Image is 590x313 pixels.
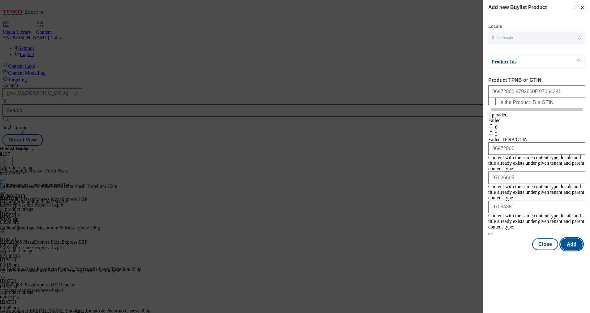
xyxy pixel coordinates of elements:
div: Failed TPNB/GTIN [488,137,585,142]
button: Select locale [488,32,585,44]
div: 0 [488,123,585,130]
div: Content with the same contentType, locale and title already exists under given tenant and parent ... [488,213,585,230]
p: Product Ids [492,59,557,65]
input: Enter 1 or 20 space separated Product TPNB or GTIN [488,85,585,98]
span: Select locale [492,36,513,40]
span: Is the Product ID a GTIN [499,100,554,105]
div: 3 [488,130,585,137]
h4: Add new Buylist Product [488,4,547,11]
button: Close [532,238,558,250]
div: Uploaded [488,112,585,118]
button: Add [561,238,583,250]
div: Content with the same contentType, locale and title already exists under given tenant and parent ... [488,155,585,172]
div: Failed [488,118,585,123]
div: Content with the same contentType, locale and title already exists under given tenant and parent ... [488,184,585,201]
label: Product TPNB or GTIN [488,77,585,83]
label: Locale [488,25,502,28]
